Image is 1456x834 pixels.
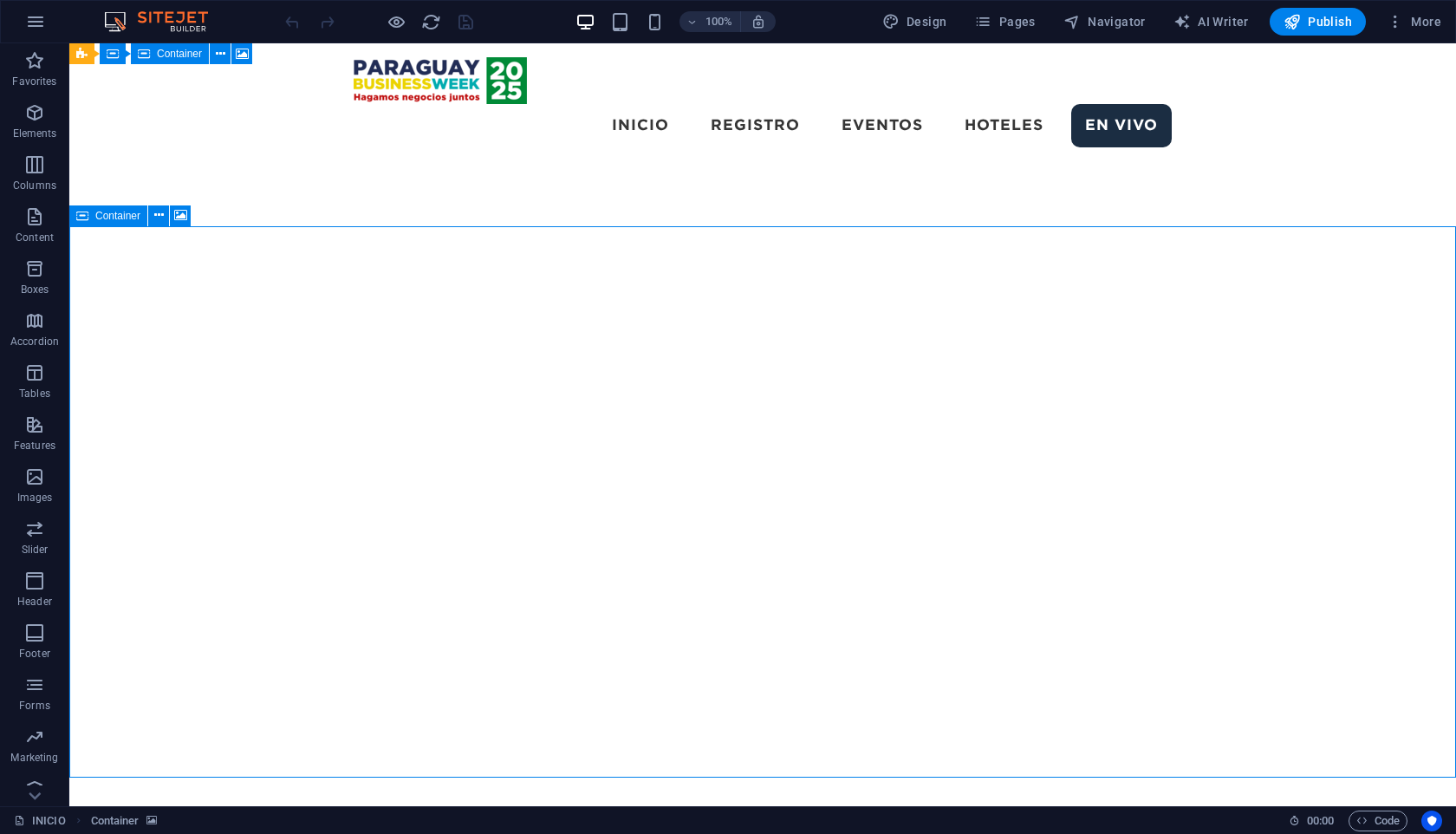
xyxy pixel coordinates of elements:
[19,699,50,713] p: Forms
[1307,811,1334,831] span: 00 00
[386,11,406,32] button: Click here to leave preview mode and continue editing
[13,179,56,192] p: Columns
[10,751,58,765] p: Marketing
[1349,811,1407,831] button: Code
[16,231,54,244] p: Content
[875,8,954,36] button: Design
[1056,8,1153,36] button: Navigator
[14,811,66,831] a: Click to cancel selection. Double-click to open Pages
[882,13,947,30] span: Design
[1319,814,1322,827] span: :
[13,127,57,140] p: Elements
[21,283,49,296] p: Boxes
[100,11,230,32] img: Editor Logo
[1167,8,1256,36] button: AI Writer
[146,816,157,825] i: This element contains a background
[1063,13,1146,30] span: Navigator
[22,543,49,557] p: Slider
[19,387,50,401] p: Tables
[17,491,53,505] p: Images
[1356,811,1400,831] span: Code
[974,13,1035,30] span: Pages
[19,647,50,661] p: Footer
[12,75,56,88] p: Favorites
[751,14,766,29] i: On resize automatically adjust zoom level to fit chosen device.
[1387,13,1441,30] span: More
[14,439,55,453] p: Features
[17,595,52,609] p: Header
[10,335,59,349] p: Accordion
[967,8,1042,36] button: Pages
[1380,8,1448,36] button: More
[1173,13,1249,30] span: AI Writer
[1289,811,1335,831] h6: Session time
[95,211,140,221] span: Container
[157,49,202,59] span: Container
[679,11,741,32] button: 100%
[1270,8,1366,36] button: Publish
[421,12,441,32] i: Reload page
[420,11,441,32] button: reload
[875,8,954,36] div: Design (Ctrl+Alt+Y)
[91,811,140,831] span: Click to select. Double-click to edit
[705,11,733,32] h6: 100%
[1421,811,1442,831] button: Usercentrics
[1284,13,1352,30] span: Publish
[91,811,157,831] nav: breadcrumb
